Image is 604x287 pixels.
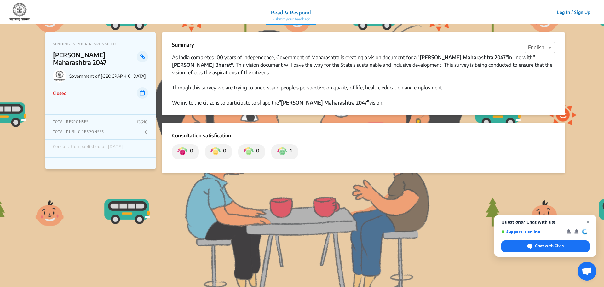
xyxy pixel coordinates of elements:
[145,129,148,135] p: 0
[172,84,555,91] div: Through this survey we are trying to understand people's perspective on quality of life, health, ...
[172,54,555,76] div: As India completes 100 years of independence, Government of Maharashtra is creating a vision docu...
[584,218,592,226] span: Close chat
[279,100,369,106] strong: "[PERSON_NAME] Maharashtra 2047"
[244,147,254,157] img: private_somewhat_satisfied.png
[53,129,104,135] p: TOTAL PUBLIC RESPONSES
[277,147,287,157] img: private_satisfied.png
[210,147,221,157] img: private_somewhat_dissatisfied.png
[53,42,148,46] p: SENDING IN YOUR RESPONSE TO
[172,99,555,106] div: We invite the citizens to participate to shape the vision.
[501,220,590,225] span: Questions? Chat with us!
[137,119,148,124] p: 13618
[172,132,555,139] p: Consultation satisfication
[254,147,259,157] p: 0
[501,229,562,234] span: Support is online
[271,16,311,22] p: Submit your feedback
[221,147,226,157] p: 0
[177,147,187,157] img: private_dissatisfied.png
[53,51,137,66] p: [PERSON_NAME] Maharashtra 2047
[53,69,66,83] img: Government of Maharashtra logo
[187,147,193,157] p: 0
[287,147,292,157] p: 1
[69,73,148,79] p: Government of [GEOGRAPHIC_DATA]
[9,3,30,22] img: 7907nfqetxyivg6ubhai9kg9bhzr
[53,119,89,124] p: TOTAL RESPONSES
[501,240,590,252] div: Chat with Civis
[53,144,123,152] div: Consultation published on [DATE]
[535,243,564,249] span: Chat with Civis
[172,41,194,49] p: Summary
[578,262,596,281] div: Open chat
[53,90,66,96] p: Closed
[553,7,595,17] button: Log In / Sign Up
[271,9,311,16] p: Read & Respond
[420,54,508,60] strong: [PERSON_NAME] Maharashtra 2047"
